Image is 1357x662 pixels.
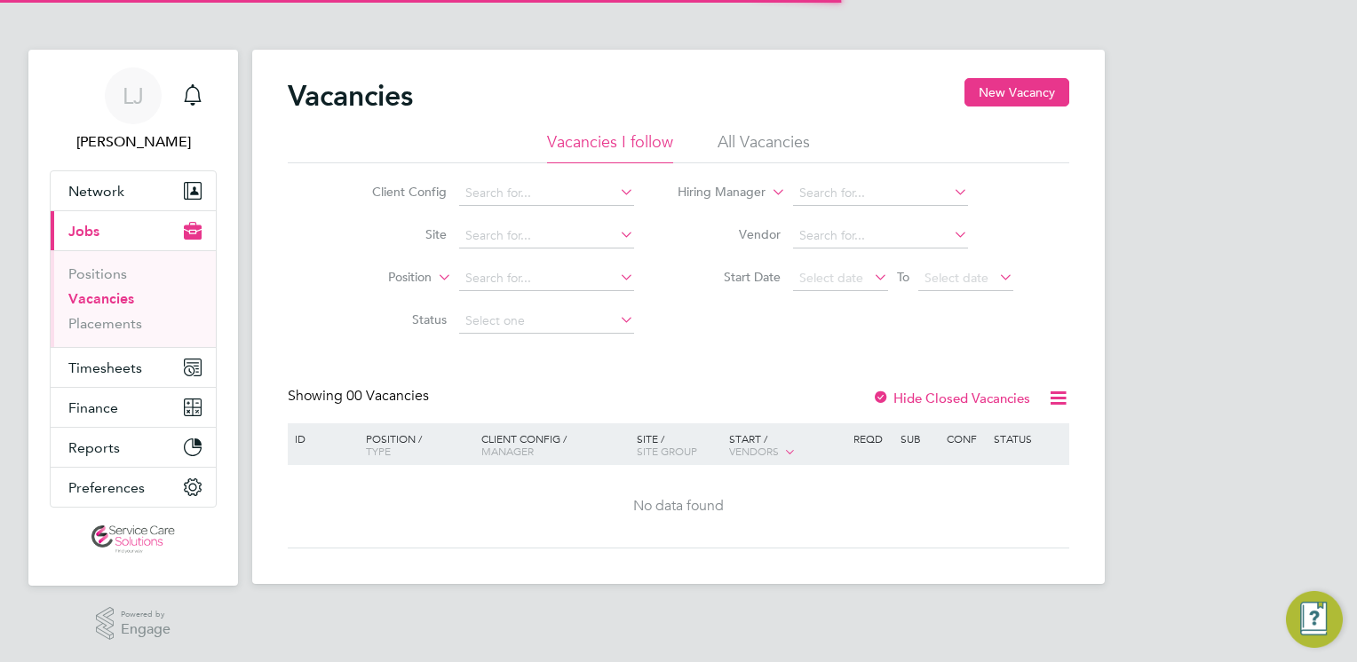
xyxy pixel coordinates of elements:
[345,184,447,200] label: Client Config
[799,270,863,286] span: Select date
[925,270,988,286] span: Select date
[51,171,216,210] button: Network
[96,607,171,641] a: Powered byEngage
[68,265,127,282] a: Positions
[547,131,673,163] li: Vacancies I follow
[345,226,447,242] label: Site
[459,181,634,206] input: Search for...
[872,390,1030,406] label: Hide Closed Vacancies
[793,181,968,206] input: Search for...
[123,84,144,107] span: LJ
[91,525,175,554] img: servicecare-logo-retina.png
[892,265,915,288] span: To
[51,348,216,387] button: Timesheets
[51,250,216,347] div: Jobs
[459,266,634,291] input: Search for...
[793,224,968,248] input: Search for...
[68,183,124,200] span: Network
[663,184,766,201] label: Hiring Manager
[28,50,238,586] nav: Main navigation
[288,78,413,114] h2: Vacancies
[68,399,118,416] span: Finance
[290,497,1067,516] div: No data found
[896,423,942,453] div: Sub
[678,269,781,285] label: Start Date
[121,607,171,622] span: Powered by
[964,78,1069,106] button: New Vacancy
[51,388,216,427] button: Finance
[942,423,988,453] div: Conf
[50,67,217,153] a: LJ[PERSON_NAME]
[50,131,217,153] span: Lucy Jolley
[68,315,142,332] a: Placements
[290,423,353,453] div: ID
[477,423,632,466] div: Client Config /
[989,423,1067,453] div: Status
[632,423,726,466] div: Site /
[50,525,217,554] a: Go to home page
[51,428,216,467] button: Reports
[849,423,895,453] div: Reqd
[68,290,134,307] a: Vacancies
[121,622,171,637] span: Engage
[481,444,534,458] span: Manager
[353,423,477,466] div: Position /
[51,468,216,507] button: Preferences
[68,479,145,496] span: Preferences
[68,359,142,376] span: Timesheets
[346,387,429,405] span: 00 Vacancies
[678,226,781,242] label: Vendor
[288,387,432,406] div: Showing
[68,439,120,456] span: Reports
[637,444,697,458] span: Site Group
[345,311,447,327] label: Status
[366,444,391,458] span: Type
[51,211,216,250] button: Jobs
[68,223,99,240] span: Jobs
[329,269,432,287] label: Position
[1286,591,1343,648] button: Engage Resource Center
[459,224,634,248] input: Search for...
[725,423,849,468] div: Start /
[459,309,634,334] input: Select one
[729,444,779,458] span: Vendors
[718,131,810,163] li: All Vacancies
